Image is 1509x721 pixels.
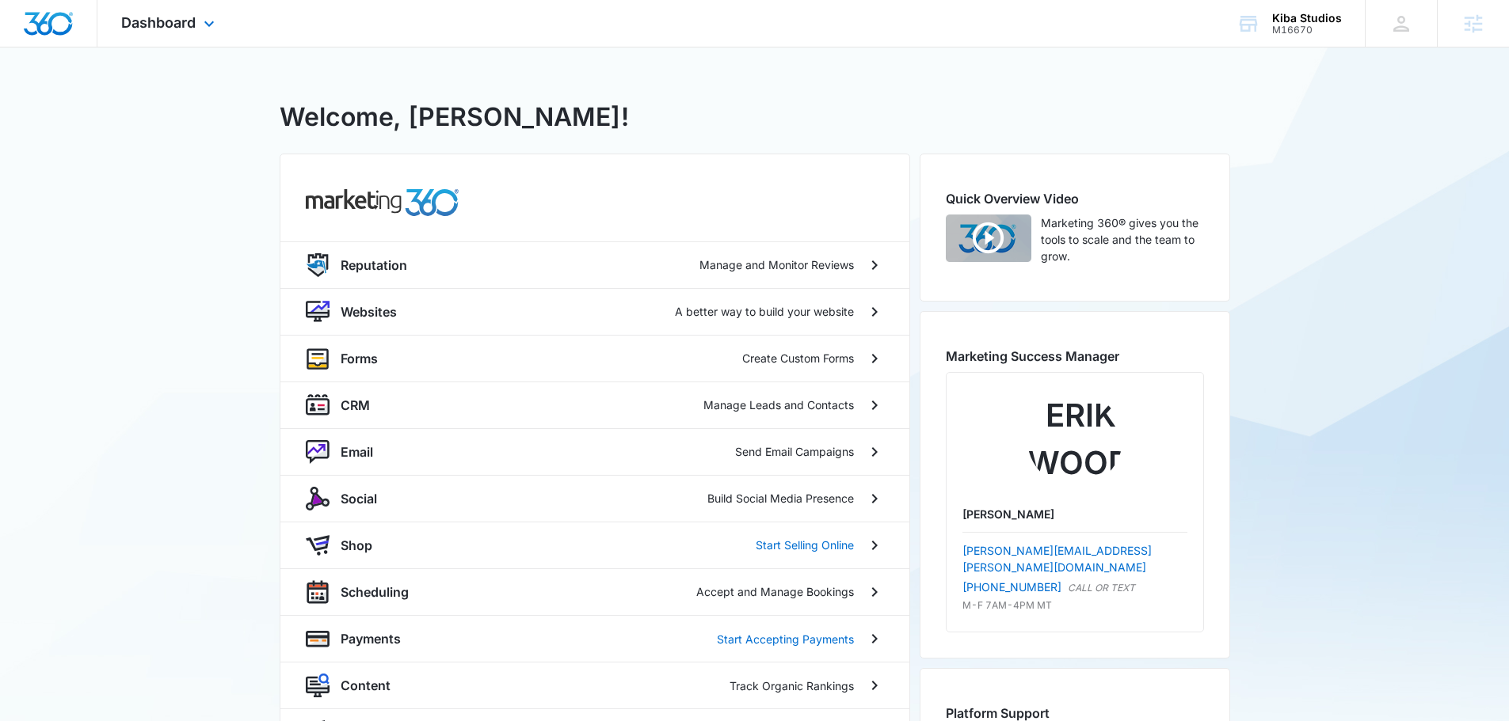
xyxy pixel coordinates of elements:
p: Marketing 360® gives you the tools to scale and the team to grow. [1041,214,1204,264]
img: website [306,300,330,324]
h2: Quick Overview Video [946,189,1204,208]
a: nurtureEmailSend Email Campaigns [280,428,909,475]
a: shopAppShopStart Selling Online [280,522,909,568]
p: Scheduling [341,582,409,601]
p: Create Custom Forms [742,350,854,366]
div: account name [1272,12,1342,25]
p: Manage and Monitor Reviews [699,256,854,273]
img: forms [306,347,330,370]
p: Shop [341,536,372,555]
img: Quick Overview Video [946,214,1031,262]
a: crmCRMManage Leads and Contacts [280,381,909,428]
p: M-F 7AM-4PM MT [962,598,1187,613]
p: CALL OR TEXT [1068,581,1135,595]
p: Send Email Campaigns [735,443,854,460]
p: Accept and Manage Bookings [696,583,854,600]
a: paymentsPaymentsStart Accepting Payments [280,615,909,662]
a: reputationReputationManage and Monitor Reviews [280,241,909,288]
img: scheduling [306,580,330,605]
p: A better way to build your website [675,303,854,320]
img: nurture [306,440,330,464]
h1: Welcome, [PERSON_NAME]! [280,98,629,136]
img: payments [306,627,330,651]
p: Social [341,489,377,508]
a: [PERSON_NAME][EMAIL_ADDRESS][PERSON_NAME][DOMAIN_NAME] [962,544,1152,574]
p: Start Selling Online [756,537,854,553]
p: Build Social Media Presence [707,490,854,507]
h2: Marketing Success Manager [946,347,1204,366]
a: socialSocialBuild Social Media Presence [280,475,909,522]
p: Content [341,676,391,695]
img: shopApp [306,533,330,557]
p: Forms [341,349,378,368]
p: Start Accepting Payments [717,631,854,647]
img: common.products.marketing.title [306,189,459,216]
span: Dashboard [121,14,196,31]
a: websiteWebsitesA better way to build your website [280,288,909,335]
p: Email [341,442,373,461]
p: Websites [341,302,397,321]
a: formsFormsCreate Custom Forms [280,335,909,381]
img: reputation [306,253,330,277]
img: Erik Woods [1027,392,1122,487]
a: [PHONE_NUMBER] [962,579,1061,595]
p: Track Organic Rankings [730,677,854,694]
a: contentContentTrack Organic Rankings [280,662,909,708]
a: schedulingSchedulingAccept and Manage Bookings [280,568,909,616]
p: Manage Leads and Contacts [703,397,854,413]
img: social [306,487,330,510]
div: account id [1272,25,1342,36]
img: content [306,674,330,697]
p: CRM [341,396,370,415]
p: [PERSON_NAME] [962,506,1187,522]
p: Reputation [341,256,407,275]
p: Payments [341,629,401,648]
img: crm [306,393,330,417]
